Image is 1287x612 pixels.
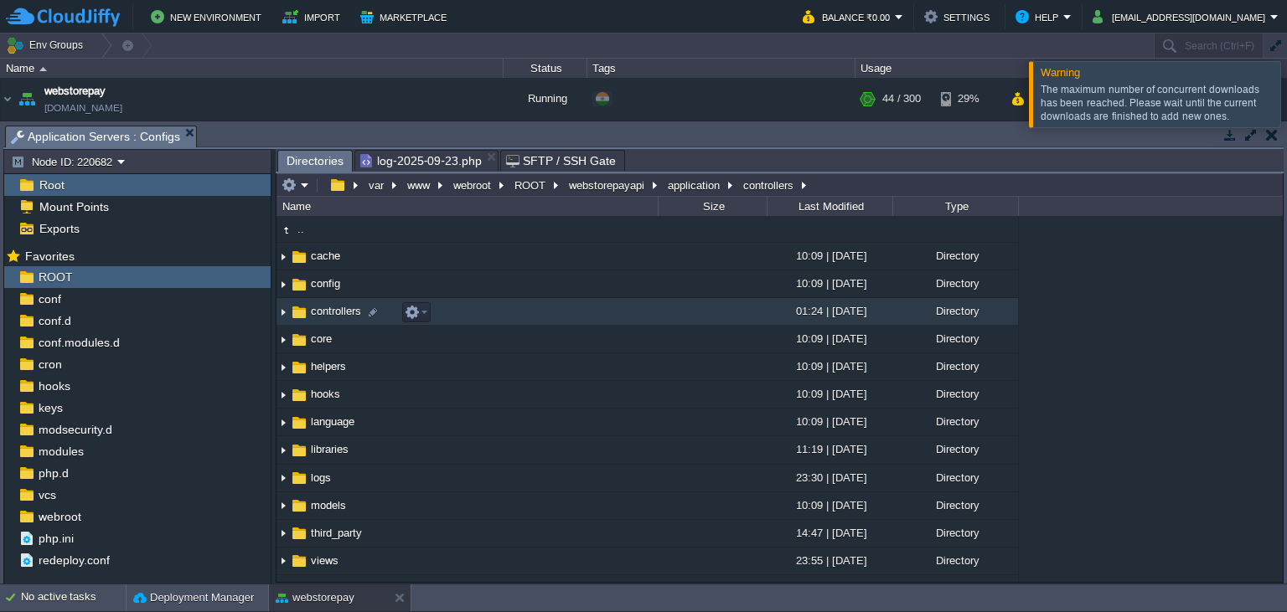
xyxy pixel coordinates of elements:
[308,581,361,595] span: .htaccess
[35,553,112,568] span: redeploy.conf
[11,126,180,147] span: Application Servers : Configs
[892,436,1018,462] div: Directory
[892,548,1018,573] div: Directory
[290,579,308,598] img: AMDAwAAAACH5BAEAAAAALAAAAAABAAEAAAICRAEAOw==
[308,526,364,540] span: third_party
[277,438,290,464] img: AMDAwAAAACH5BAEAAAAALAAAAAABAAEAAAICRAEAOw==
[892,492,1018,518] div: Directory
[290,524,308,543] img: AMDAwAAAACH5BAEAAAAALAAAAAABAAEAAAICRAEAOw==
[892,381,1018,407] div: Directory
[882,76,921,121] div: 44 / 300
[35,487,59,502] span: vcs
[767,548,892,573] div: 23:55 | [DATE]
[308,276,343,291] a: config
[308,359,349,373] span: helpers
[308,553,341,568] a: views
[22,249,77,263] a: Favorites
[277,521,290,547] img: AMDAwAAAACH5BAEAAAAALAAAAAABAAEAAAICRAEAOw==
[290,331,308,349] img: AMDAwAAAACH5BAEAAAAALAAAAAABAAEAAAICRAEAOw==
[35,378,73,393] a: hooks
[35,357,65,372] a: cron
[287,151,344,172] span: Directories
[405,177,434,193] button: www
[892,575,1018,601] div: Regular File
[290,358,308,377] img: AMDAwAAAACH5BAEAAAAALAAAAAABAAEAAAICRAEAOw==
[767,353,892,379] div: 10:09 | [DATE]
[277,221,295,239] img: AMDAwAAAACH5BAEAAAAALAAAAAABAAEAAAICRAEAOw==
[35,444,86,459] a: modules
[277,493,290,519] img: AMDAwAAAACH5BAEAAAAALAAAAAABAAEAAAICRAEAOw==
[35,291,64,306] span: conf
[2,59,503,78] div: Name
[276,589,354,606] button: webstorepay
[277,354,290,380] img: AMDAwAAAACH5BAEAAAAALAAAAAABAAEAAAICRAEAOw==
[35,313,74,328] a: conf.d
[741,177,798,193] button: controllers
[35,270,75,285] a: ROOT
[35,400,65,415] a: keys
[767,436,892,462] div: 11:19 | [DATE]
[290,248,308,266] img: AMDAwAAAACH5BAEAAAAALAAAAAABAAEAAAICRAEAOw==
[308,414,357,429] a: language
[767,326,892,352] div: 10:09 | [DATE]
[803,7,895,27] button: Balance ₹0.00
[512,177,550,193] button: ROOT
[290,386,308,404] img: AMDAwAAAACH5BAEAAAAALAAAAAABAAEAAAICRAEAOw==
[856,59,1033,78] div: Usage
[504,76,587,121] div: Running
[1,76,14,121] img: AMDAwAAAACH5BAEAAAAALAAAAAABAAEAAAICRAEAOw==
[366,177,388,193] button: var
[451,177,495,193] button: webroot
[35,465,71,481] span: php.d
[290,414,308,432] img: AMDAwAAAACH5BAEAAAAALAAAAAABAAEAAAICRAEAOw==
[767,575,892,601] div: 15:22 | [DATE]
[892,409,1018,435] div: Directory
[308,332,334,346] a: core
[35,422,115,437] a: modsecurity.d
[308,387,343,401] a: hooks
[6,7,120,28] img: CloudJiffy
[360,7,452,27] button: Marketplace
[277,327,290,352] img: AMDAwAAAACH5BAEAAAAALAAAAAABAAEAAAICRAEAOw==
[1093,7,1270,27] button: [EMAIL_ADDRESS][DOMAIN_NAME]
[659,197,767,216] div: Size
[354,150,499,171] li: /var/www/webroot/ROOT/webstorepayapi/application/logs/log-2025-09-23.php
[504,59,587,78] div: Status
[1016,7,1063,27] button: Help
[892,326,1018,352] div: Directory
[894,197,1018,216] div: Type
[277,382,290,408] img: AMDAwAAAACH5BAEAAAAALAAAAAABAAEAAAICRAEAOw==
[1041,83,1276,123] div: The maximum number of concurrent downloads has been reached. Please wait until the current downlo...
[767,298,892,324] div: 01:24 | [DATE]
[44,100,122,116] a: [DOMAIN_NAME]
[35,531,76,546] a: php.ini
[15,76,39,121] img: AMDAwAAAACH5BAEAAAAALAAAAAABAAEAAAICRAEAOw==
[767,270,892,296] div: 10:09 | [DATE]
[308,304,364,318] a: controllers
[36,221,82,236] span: Exports
[35,509,84,524] a: webroot
[36,177,67,193] span: Root
[151,7,266,27] button: New Environment
[21,584,126,611] div: No active tasks
[308,442,351,456] a: libraries
[308,249,343,263] span: cache
[277,575,290,601] img: AMDAwAAAACH5BAEAAAAALAAAAAABAAEAAAICRAEAOw==
[767,465,892,491] div: 23:30 | [DATE]
[277,548,290,574] img: AMDAwAAAACH5BAEAAAAALAAAAAABAAEAAAICRAEAOw==
[290,469,308,487] img: AMDAwAAAACH5BAEAAAAALAAAAAABAAEAAAICRAEAOw==
[290,303,308,321] img: AMDAwAAAACH5BAEAAAAALAAAAAABAAEAAAICRAEAOw==
[36,199,111,214] a: Mount Points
